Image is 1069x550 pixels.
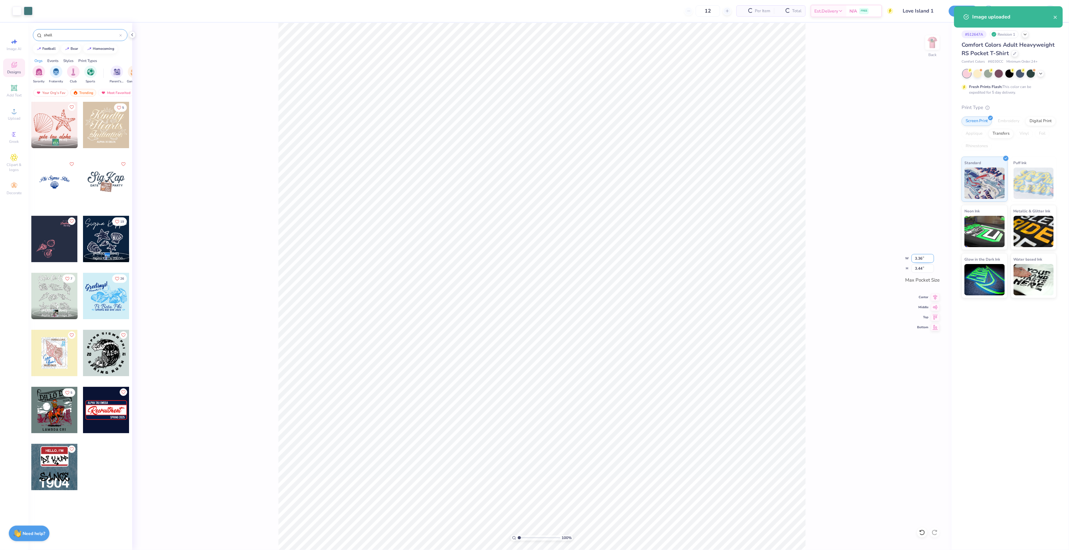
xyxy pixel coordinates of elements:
[926,36,939,49] img: Back
[1006,59,1038,65] span: Minimum Order: 24 +
[989,129,1014,138] div: Transfers
[68,217,75,225] button: Like
[86,79,96,84] span: Sports
[41,137,67,142] span: [PERSON_NAME]
[7,93,22,98] span: Add Text
[70,89,96,96] div: Trending
[962,104,1056,111] div: Print Type
[113,68,121,75] img: Parent's Weekend Image
[63,58,74,64] div: Styles
[9,139,19,144] span: Greek
[93,256,127,261] span: Sigma Kappa, [GEOGRAPHIC_DATA]
[78,58,97,64] div: Print Types
[36,91,41,95] img: most_fav.gif
[47,58,59,64] div: Events
[127,65,141,84] button: filter button
[964,159,981,166] span: Standard
[7,70,21,75] span: Designs
[33,89,68,96] div: Your Org's Fav
[1014,256,1042,262] span: Water based Ink
[41,313,75,318] span: Alpha Chi Omega, [GEOGRAPHIC_DATA][US_STATE]
[127,65,141,84] div: filter for Game Day
[962,129,987,138] div: Applique
[84,65,97,84] div: filter for Sports
[696,5,720,17] input: – –
[994,117,1024,126] div: Embroidery
[964,216,1005,247] img: Neon Ink
[1014,159,1027,166] span: Puff Ink
[1014,208,1051,214] span: Metallic & Glitter Ink
[110,65,124,84] button: filter button
[1014,168,1054,199] img: Puff Ink
[70,391,72,394] span: 5
[964,168,1005,199] img: Standard
[8,116,20,121] span: Upload
[120,388,127,396] button: Like
[988,59,1003,65] span: # 6030CC
[33,65,45,84] button: filter button
[131,68,138,75] img: Game Day Image
[110,79,124,84] span: Parent's Weekend
[972,13,1053,21] div: Image uploaded
[1014,216,1054,247] img: Metallic & Glitter Ink
[3,162,25,172] span: Clipart & logos
[43,47,56,50] div: football
[120,277,124,280] span: 26
[68,445,75,453] button: Like
[98,89,133,96] div: Most Favorited
[67,65,80,84] div: filter for Club
[122,106,124,109] span: 5
[120,160,127,168] button: Like
[41,309,67,313] span: [PERSON_NAME]
[962,59,985,65] span: Comfort Colors
[120,331,127,339] button: Like
[849,8,857,14] span: N/A
[949,6,978,17] button: Save
[68,103,75,111] button: Like
[43,32,119,38] input: Try "Alpha"
[110,65,124,84] div: filter for Parent's Weekend
[928,52,937,58] div: Back
[1015,129,1033,138] div: Vinyl
[33,44,59,54] button: football
[87,47,92,51] img: trend_line.gif
[49,65,63,84] button: filter button
[127,79,141,84] span: Game Day
[962,117,992,126] div: Screen Print
[964,208,980,214] span: Neon Ink
[62,274,75,283] button: Like
[792,8,802,14] span: Total
[917,305,928,309] span: Middle
[1014,264,1054,295] img: Water based Ink
[73,91,78,95] img: trending.gif
[34,58,43,64] div: Orgs
[990,30,1019,38] div: Revision 1
[87,68,94,75] img: Sports Image
[7,46,22,51] span: Image AI
[861,9,867,13] span: FREE
[962,30,987,38] div: # 512647A
[33,65,45,84] div: filter for Sorority
[964,256,1000,262] span: Glow in the Dark Ink
[83,44,117,54] button: homecoming
[969,84,1002,89] strong: Fresh Prints Flash:
[101,91,106,95] img: most_fav.gif
[917,325,928,329] span: Bottom
[61,44,81,54] button: bear
[70,68,77,75] img: Club Image
[70,79,77,84] span: Club
[1035,129,1050,138] div: Foil
[562,535,572,541] span: 100 %
[53,68,60,75] img: Fraternity Image
[1053,13,1058,21] button: close
[68,160,75,168] button: Like
[814,8,838,14] span: Est. Delivery
[917,295,928,299] span: Center
[120,220,124,223] span: 19
[1025,117,1056,126] div: Digital Print
[962,142,992,151] div: Rhinestones
[62,388,75,397] button: Like
[84,65,97,84] button: filter button
[969,84,1046,95] div: This color can be expedited for 5 day delivery.
[33,79,45,84] span: Sorority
